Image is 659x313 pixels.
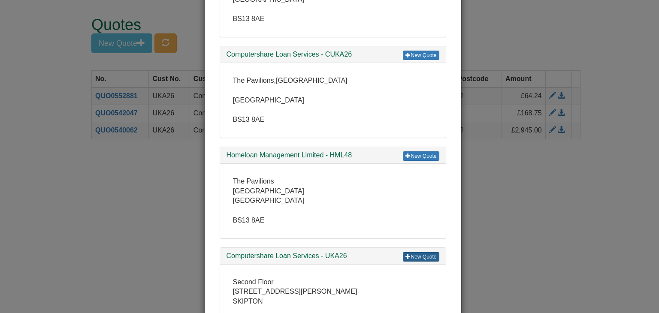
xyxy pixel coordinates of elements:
[227,252,439,260] h3: Computershare Loan Services - UKA26
[233,288,357,295] span: [STREET_ADDRESS][PERSON_NAME]
[233,77,348,84] span: The Pavilions,[GEOGRAPHIC_DATA]
[403,252,439,262] a: New Quote
[233,298,263,305] span: SKIPTON
[233,96,305,104] span: [GEOGRAPHIC_DATA]
[233,197,305,204] span: [GEOGRAPHIC_DATA]
[233,178,274,185] span: The Pavilions
[233,116,265,123] span: BS13 8AE
[227,151,439,159] h3: Homeloan Management Limited - HML48
[233,187,305,195] span: [GEOGRAPHIC_DATA]
[233,15,265,22] span: BS13 8AE
[403,151,439,161] a: New Quote
[227,51,439,58] h3: Computershare Loan Services - CUKA26
[403,51,439,60] a: New Quote
[233,278,274,286] span: Second Floor
[233,217,265,224] span: BS13 8AE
